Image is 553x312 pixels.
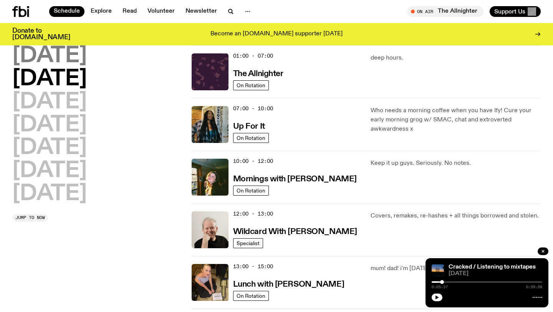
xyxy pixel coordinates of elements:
[449,271,542,277] span: [DATE]
[192,211,228,248] img: Stuart is smiling charmingly, wearing a black t-shirt against a stark white background.
[12,68,87,90] button: [DATE]
[233,52,273,60] span: 01:00 - 07:00
[371,53,541,63] p: deep hours.
[407,6,483,17] button: On AirThe Allnighter
[371,106,541,134] p: Who needs a morning coffee when you have Ify! Cure your early morning grog w/ SMAC, chat and extr...
[233,238,263,248] a: Specialist
[143,6,179,17] a: Volunteer
[233,121,265,131] a: Up For It
[233,105,273,112] span: 07:00 - 10:00
[49,6,84,17] a: Schedule
[233,280,344,289] h3: Lunch with [PERSON_NAME]
[233,279,344,289] a: Lunch with [PERSON_NAME]
[432,285,448,289] span: 0:05:37
[233,226,357,236] a: Wildcard With [PERSON_NAME]
[118,6,141,17] a: Read
[237,188,265,193] span: On Rotation
[12,183,87,205] button: [DATE]
[237,135,265,141] span: On Rotation
[233,70,283,78] h3: The Allnighter
[86,6,116,17] a: Explore
[192,159,228,196] img: Freya smiles coyly as she poses for the image.
[233,158,273,165] span: 10:00 - 12:00
[12,91,87,113] button: [DATE]
[237,240,260,246] span: Specialist
[12,115,87,136] button: [DATE]
[233,175,357,183] h3: Mornings with [PERSON_NAME]
[12,214,48,222] button: Jump to now
[12,137,87,159] button: [DATE]
[449,264,536,270] a: Cracked / Listening to mixtapes
[371,159,541,168] p: Keep it up guys. Seriously. No notes.
[233,186,269,196] a: On Rotation
[233,210,273,217] span: 12:00 - 13:00
[490,6,541,17] button: Support Us
[233,80,269,90] a: On Rotation
[233,291,269,301] a: On Rotation
[237,293,265,299] span: On Rotation
[192,106,228,143] img: Ify - a Brown Skin girl with black braided twists, looking up to the side with her tongue stickin...
[494,8,525,15] span: Support Us
[371,211,541,221] p: Covers, remakes, re-hashes + all things borrowed and stolen.
[15,216,45,220] span: Jump to now
[233,228,357,236] h3: Wildcard With [PERSON_NAME]
[237,82,265,88] span: On Rotation
[12,45,87,67] button: [DATE]
[12,28,70,41] h3: Donate to [DOMAIN_NAME]
[181,6,222,17] a: Newsletter
[233,68,283,78] a: The Allnighter
[371,264,541,273] p: mum! dad! i'm [DATE] lunch!
[192,264,228,301] img: SLC lunch cover
[233,174,357,183] a: Mornings with [PERSON_NAME]
[233,123,265,131] h3: Up For It
[233,133,269,143] a: On Rotation
[233,263,273,270] span: 13:00 - 15:00
[12,160,87,182] button: [DATE]
[526,285,542,289] span: 0:59:58
[210,31,343,38] p: Become an [DOMAIN_NAME] supporter [DATE]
